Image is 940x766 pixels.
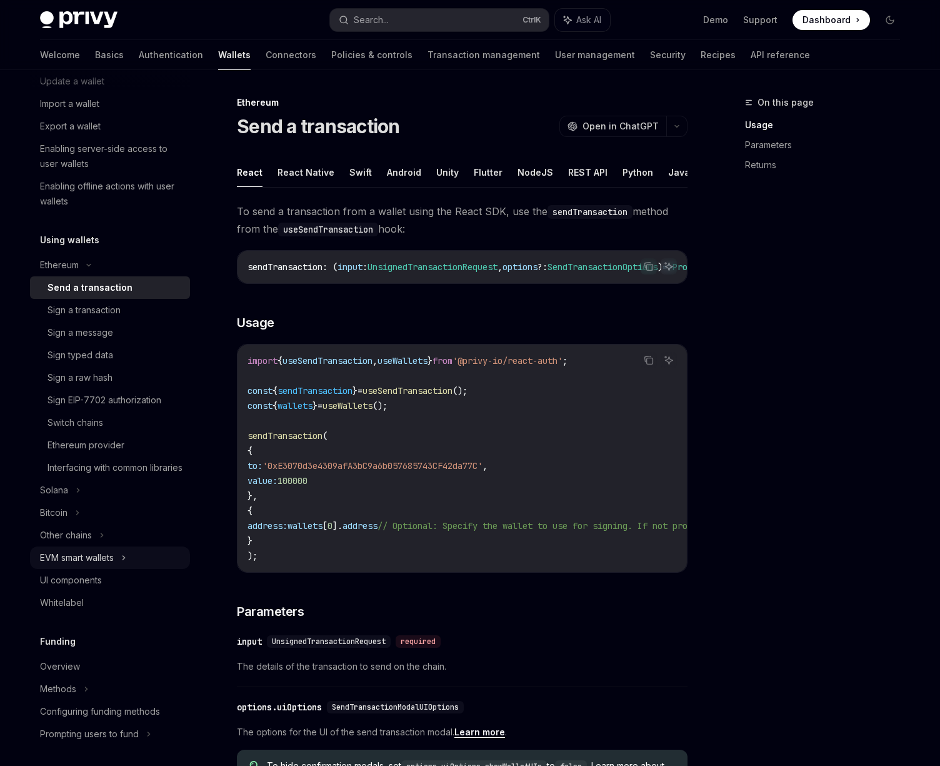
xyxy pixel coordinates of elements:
[757,95,814,110] span: On this page
[432,355,452,366] span: from
[880,10,900,30] button: Toggle dark mode
[502,261,537,273] span: options
[272,637,386,647] span: UnsignedTransactionRequest
[40,634,76,649] h5: Funding
[47,348,113,363] div: Sign typed data
[40,96,99,111] div: Import a wallet
[427,40,540,70] a: Transaction management
[277,400,312,411] span: wallets
[30,569,190,592] a: UI components
[47,370,112,385] div: Sign a raw hash
[40,573,102,588] div: UI components
[661,258,677,275] button: Ask AI
[247,535,252,547] span: }
[576,14,601,26] span: Ask AI
[282,355,372,366] span: useSendTransaction
[751,40,810,70] a: API reference
[247,261,322,273] span: sendTransaction
[547,205,632,219] code: sendTransaction
[40,727,139,742] div: Prompting users to fund
[396,635,441,648] div: required
[237,725,687,740] span: The options for the UI of the send transaction modal. .
[562,355,567,366] span: ;
[745,115,910,135] a: Usage
[247,430,322,441] span: sendTransaction
[482,460,487,471] span: ,
[701,40,736,70] a: Recipes
[40,704,160,719] div: Configuring funding methods
[262,460,482,471] span: '0xE3070d3e4309afA3bC9a6b057685743CF42da77C'
[362,261,367,273] span: :
[139,40,203,70] a: Authentication
[40,258,79,273] div: Ethereum
[332,702,459,712] span: SendTransactionModalUIOptions
[377,520,872,532] span: // Optional: Specify the wallet to use for signing. If not provided, the first wallet will be used.
[354,13,389,28] div: Search...
[537,261,547,273] span: ?:
[247,460,262,471] span: to:
[622,158,653,187] button: Python
[792,10,870,30] a: Dashboard
[40,179,182,209] div: Enabling offline actions with user wallets
[237,158,262,187] button: React
[47,415,103,430] div: Switch chains
[367,261,497,273] span: UnsignedTransactionRequest
[30,138,190,175] a: Enabling server-side access to user wallets
[40,119,101,134] div: Export a wallet
[372,355,377,366] span: ,
[352,385,357,396] span: }
[322,430,327,441] span: (
[30,299,190,321] a: Sign a transaction
[497,261,502,273] span: ,
[237,659,687,674] span: The details of the transaction to send on the chain.
[312,400,317,411] span: }
[40,11,117,29] img: dark logo
[387,158,421,187] button: Android
[668,158,690,187] button: Java
[30,321,190,344] a: Sign a message
[247,475,277,486] span: value:
[30,93,190,115] a: Import a wallet
[30,276,190,299] a: Send a transaction
[559,116,666,137] button: Open in ChatGPT
[30,592,190,614] a: Whitelabel
[745,155,910,175] a: Returns
[247,385,272,396] span: const
[517,158,553,187] button: NodeJS
[322,261,337,273] span: : (
[745,135,910,155] a: Parameters
[641,258,657,275] button: Copy the contents from the code block
[40,505,67,520] div: Bitcoin
[377,355,427,366] span: useWallets
[474,158,502,187] button: Flutter
[40,483,68,498] div: Solana
[40,528,92,543] div: Other chains
[237,96,687,109] div: Ethereum
[247,550,257,562] span: );
[237,115,400,138] h1: Send a transaction
[47,438,124,453] div: Ethereum provider
[237,603,304,620] span: Parameters
[47,393,161,408] div: Sign EIP-7702 authorization
[247,355,277,366] span: import
[247,490,257,501] span: },
[47,325,113,340] div: Sign a message
[331,40,412,70] a: Policies & controls
[661,352,677,368] button: Ask AI
[247,400,272,411] span: const
[47,303,121,318] div: Sign a transaction
[277,385,352,396] span: sendTransaction
[582,120,659,133] span: Open in ChatGPT
[277,158,334,187] button: React Native
[436,158,459,187] button: Unity
[322,400,372,411] span: useWallets
[272,385,277,396] span: {
[247,505,252,517] span: {
[237,635,262,648] div: input
[278,223,378,236] code: useSendTransaction
[547,261,657,273] span: SendTransactionOptions
[40,40,80,70] a: Welcome
[332,520,342,532] span: ].
[452,385,467,396] span: ();
[30,411,190,434] a: Switch chains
